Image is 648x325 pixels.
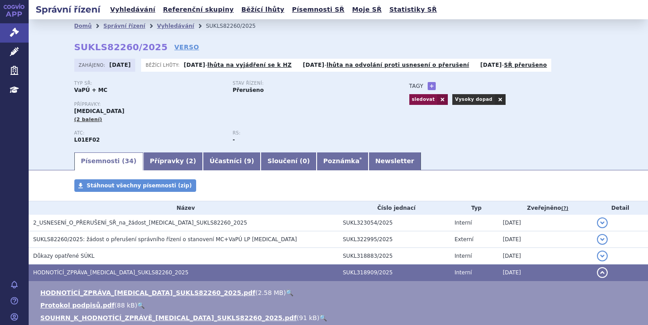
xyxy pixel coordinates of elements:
[74,179,197,192] a: Stáhnout všechny písemnosti (zip)
[184,62,205,68] strong: [DATE]
[504,62,547,68] a: SŘ přerušeno
[233,130,382,136] p: RS:
[498,215,593,231] td: [DATE]
[74,108,124,114] span: [MEDICAL_DATA]
[74,130,224,136] p: ATC:
[40,302,115,309] a: Protokol podpisů.pdf
[33,253,94,259] span: Důkazy opatřené SÚKL
[207,62,292,68] a: lhůta na vyjádření se k HZ
[326,62,469,68] a: lhůta na odvolání proti usnesení o přerušení
[233,137,235,143] strong: -
[455,220,472,226] span: Interní
[107,4,158,16] a: Vyhledávání
[174,43,199,52] a: VERSO
[317,152,369,170] a: Poznámka*
[299,314,317,321] span: 91 kB
[29,3,107,16] h2: Správní řízení
[597,267,608,278] button: detail
[137,302,145,309] a: 🔍
[450,201,498,215] th: Typ
[33,220,247,226] span: 2_USNESENÍ_O_PŘERUŠENÍ_SŘ_na_žádost_KISQALI_SUKLS82260_2025
[339,248,450,264] td: SUKL318883/2025
[409,94,437,105] a: sledovat
[40,313,639,322] li: ( )
[592,201,648,215] th: Detail
[303,157,307,165] span: 0
[87,182,192,189] span: Stáhnout všechny písemnosti (zip)
[289,4,347,16] a: Písemnosti SŘ
[184,61,292,69] p: -
[143,152,203,170] a: Přípravky (2)
[339,264,450,281] td: SUKL318909/2025
[33,269,189,276] span: HODNOTÍCÍ_ZPRÁVA_KISQALI_SUKLS82260_2025
[303,61,469,69] p: -
[455,236,473,243] span: Externí
[409,81,424,91] h3: Tagy
[258,289,283,296] span: 2.58 MB
[561,205,568,212] abbr: (?)
[74,117,103,122] span: (2 balení)
[261,152,316,170] a: Sloučení (0)
[109,62,131,68] strong: [DATE]
[74,23,92,29] a: Domů
[125,157,133,165] span: 34
[103,23,146,29] a: Správní řízení
[40,288,639,297] li: ( )
[452,94,495,105] a: Vysoky dopad
[40,301,639,310] li: ( )
[597,234,608,245] button: detail
[455,269,472,276] span: Interní
[74,137,100,143] strong: RIBOCIKLIB
[498,264,593,281] td: [DATE]
[233,81,382,86] p: Stav řízení:
[157,23,194,29] a: Vyhledávání
[339,231,450,248] td: SUKL322995/2025
[428,82,436,90] a: +
[319,314,327,321] a: 🔍
[247,157,251,165] span: 9
[33,236,297,243] span: SUKLS82260/2025: žádost o přerušení správního řízení o stanovení MC+VaPÚ LP Kisqali
[74,42,168,52] strong: SUKLS82260/2025
[146,61,181,69] span: Běžící lhůty:
[498,231,593,248] td: [DATE]
[239,4,287,16] a: Běžící lhůty
[189,157,193,165] span: 2
[117,302,135,309] span: 88 kB
[203,152,261,170] a: Účastníci (9)
[498,201,593,215] th: Zveřejněno
[481,62,502,68] strong: [DATE]
[160,4,236,16] a: Referenční skupiny
[74,152,143,170] a: Písemnosti (34)
[206,19,267,33] li: SUKLS82260/2025
[40,289,255,296] a: HODNOTÍCÍ_ZPRÁVA_[MEDICAL_DATA]_SUKLS82260_2025.pdf
[74,81,224,86] p: Typ SŘ:
[74,87,107,93] strong: VaPÚ + MC
[29,201,339,215] th: Název
[233,87,264,93] strong: Přerušeno
[349,4,384,16] a: Moje SŘ
[597,251,608,261] button: detail
[369,152,421,170] a: Newsletter
[481,61,547,69] p: -
[597,217,608,228] button: detail
[303,62,324,68] strong: [DATE]
[339,201,450,215] th: Číslo jednací
[455,253,472,259] span: Interní
[79,61,107,69] span: Zahájeno:
[74,102,391,107] p: Přípravky:
[339,215,450,231] td: SUKL323054/2025
[40,314,296,321] a: SOUHRN_K_HODNOTÍCÍ_ZPRÁVĚ_[MEDICAL_DATA]_SUKLS82260_2025.pdf
[286,289,293,296] a: 🔍
[386,4,439,16] a: Statistiky SŘ
[498,248,593,264] td: [DATE]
